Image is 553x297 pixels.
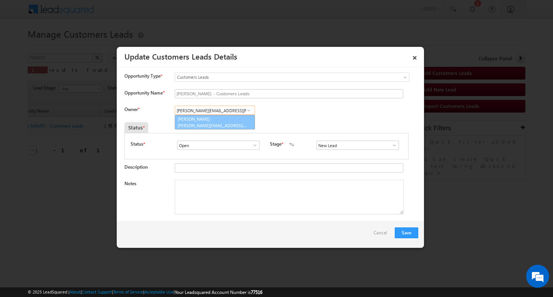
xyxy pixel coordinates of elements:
button: Save [395,227,418,238]
span: [PERSON_NAME][EMAIL_ADDRESS][PERSON_NAME][DOMAIN_NAME] [178,123,247,128]
span: © 2025 LeadSquared | | | | | [28,289,262,296]
a: × [408,50,421,63]
a: Update Customers Leads Details [124,51,237,61]
a: Terms of Service [113,289,143,294]
span: Your Leadsquared Account Number is [175,289,262,295]
label: Stage [270,141,281,148]
a: Acceptable Use [144,289,174,294]
a: [PERSON_NAME] [175,115,255,129]
label: Opportunity Name [124,90,164,96]
a: Show All Items [387,141,397,149]
label: Notes [124,181,136,186]
img: d_60004797649_company_0_60004797649 [13,40,32,50]
input: Type to Search [175,106,255,115]
div: Minimize live chat window [126,4,144,22]
label: Description [124,164,148,170]
a: Customers Leads [175,73,409,82]
textarea: Type your message and hit 'Enter' [10,71,140,230]
div: Status [124,122,148,133]
a: Contact Support [82,289,112,294]
label: Owner [124,106,139,112]
span: 77516 [251,289,262,295]
a: Cancel [374,227,391,242]
input: Type to Search [316,141,399,150]
div: Chat with us now [40,40,129,50]
input: Type to Search [177,141,260,150]
a: Show All Items [244,106,253,114]
a: Show All Items [248,141,258,149]
span: Customers Leads [175,74,378,81]
a: About [70,289,81,294]
em: Start Chat [104,237,139,247]
span: Opportunity Type [124,73,161,80]
label: Status [131,141,143,148]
